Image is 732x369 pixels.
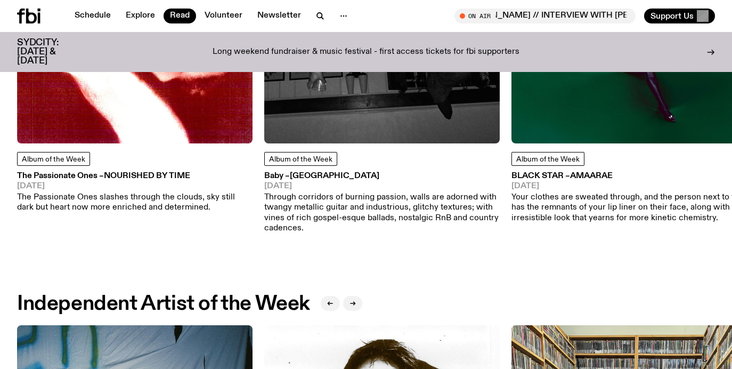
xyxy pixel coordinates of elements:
[650,11,694,21] span: Support Us
[17,172,253,180] h3: The Passionate Ones –
[264,172,500,180] h3: Baby –
[17,38,85,66] h3: SYDCITY: [DATE] & [DATE]
[104,172,190,180] span: Nourished By Time
[119,9,161,23] a: Explore
[22,156,85,163] span: Album of the Week
[17,294,310,314] h2: Independent Artist of the Week
[454,9,636,23] button: On AirMornings with [PERSON_NAME] // INTERVIEW WITH [PERSON_NAME]
[516,156,580,163] span: Album of the Week
[264,152,337,166] a: Album of the Week
[290,172,379,180] span: [GEOGRAPHIC_DATA]
[511,152,584,166] a: Album of the Week
[68,9,117,23] a: Schedule
[17,182,253,190] span: [DATE]
[264,172,500,234] a: Baby –[GEOGRAPHIC_DATA][DATE]Through corridors of burning passion, walls are adorned with twangy ...
[264,182,500,190] span: [DATE]
[251,9,307,23] a: Newsletter
[269,156,332,163] span: Album of the Week
[17,172,253,213] a: The Passionate Ones –Nourished By Time[DATE]The Passionate Ones slashes through the clouds, sky s...
[198,9,249,23] a: Volunteer
[17,152,90,166] a: Album of the Week
[644,9,715,23] button: Support Us
[570,172,613,180] span: Amaarae
[164,9,196,23] a: Read
[17,192,253,213] p: The Passionate Ones slashes through the clouds, sky still dark but heart now more enriched and de...
[264,192,500,234] p: Through corridors of burning passion, walls are adorned with twangy metallic guitar and industrio...
[213,47,519,57] p: Long weekend fundraiser & music festival - first access tickets for fbi supporters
